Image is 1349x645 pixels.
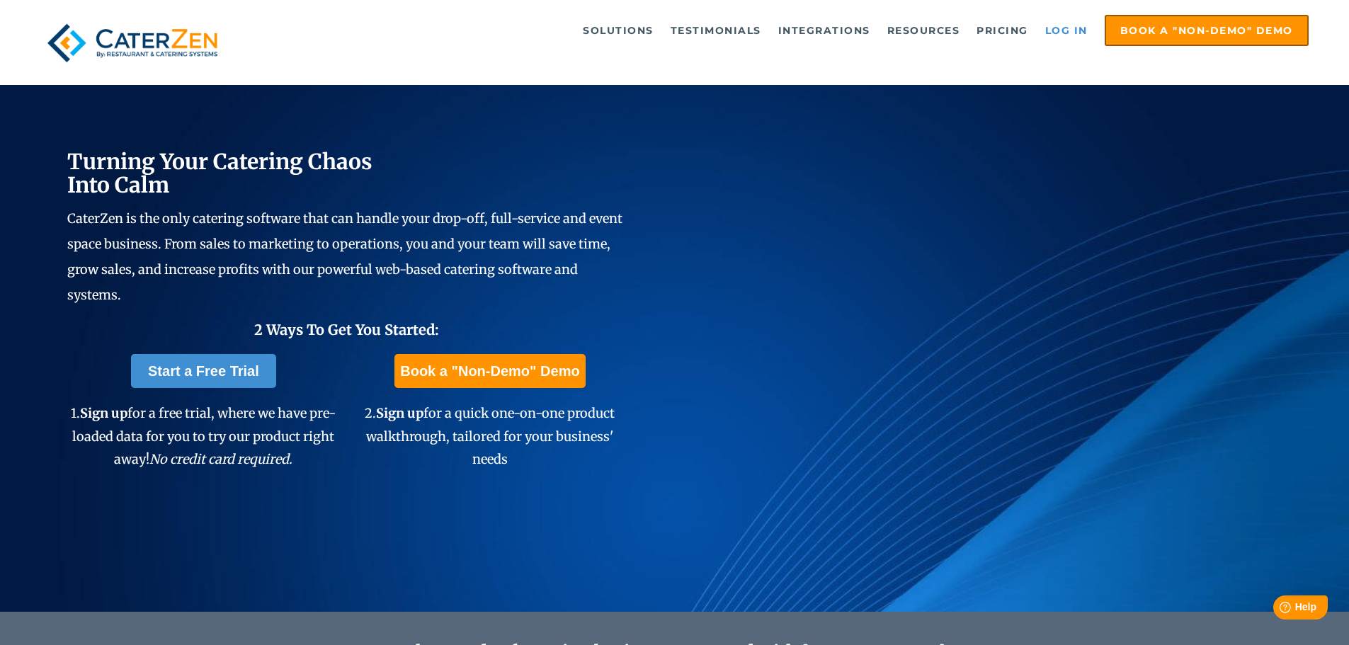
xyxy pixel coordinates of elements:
[254,321,439,338] span: 2 Ways To Get You Started:
[257,15,1309,46] div: Navigation Menu
[1105,15,1309,46] a: Book a "Non-Demo" Demo
[664,16,768,45] a: Testimonials
[159,84,234,93] div: Keywords by Traffic
[143,82,154,93] img: tab_keywords_by_traffic_grey.svg
[57,84,127,93] div: Domain Overview
[37,37,156,48] div: Domain: [DOMAIN_NAME]
[771,16,877,45] a: Integrations
[576,16,661,45] a: Solutions
[131,354,276,388] a: Start a Free Trial
[23,37,34,48] img: website_grey.svg
[394,354,585,388] a: Book a "Non-Demo" Demo
[969,16,1035,45] a: Pricing
[67,148,372,198] span: Turning Your Catering Chaos Into Calm
[67,210,622,303] span: CaterZen is the only catering software that can handle your drop-off, full-service and event spac...
[1038,16,1095,45] a: Log in
[71,405,336,467] span: 1. for a free trial, where we have pre-loaded data for you to try our product right away!
[80,405,127,421] span: Sign up
[40,15,224,71] img: caterzen
[1223,590,1333,629] iframe: Help widget launcher
[41,82,52,93] img: tab_domain_overview_orange.svg
[365,405,615,467] span: 2. for a quick one-on-one product walkthrough, tailored for your business' needs
[149,451,292,467] em: No credit card required.
[880,16,967,45] a: Resources
[376,405,423,421] span: Sign up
